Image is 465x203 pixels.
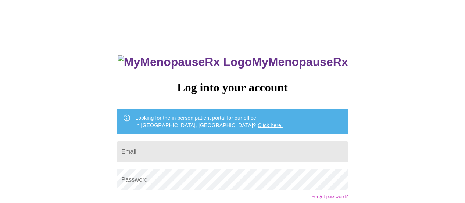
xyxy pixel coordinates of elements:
[118,55,348,69] h3: MyMenopauseRx
[311,194,348,200] a: Forgot password?
[118,55,252,69] img: MyMenopauseRx Logo
[258,122,283,128] a: Click here!
[135,111,283,132] div: Looking for the in person patient portal for our office in [GEOGRAPHIC_DATA], [GEOGRAPHIC_DATA]?
[117,81,348,94] h3: Log into your account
